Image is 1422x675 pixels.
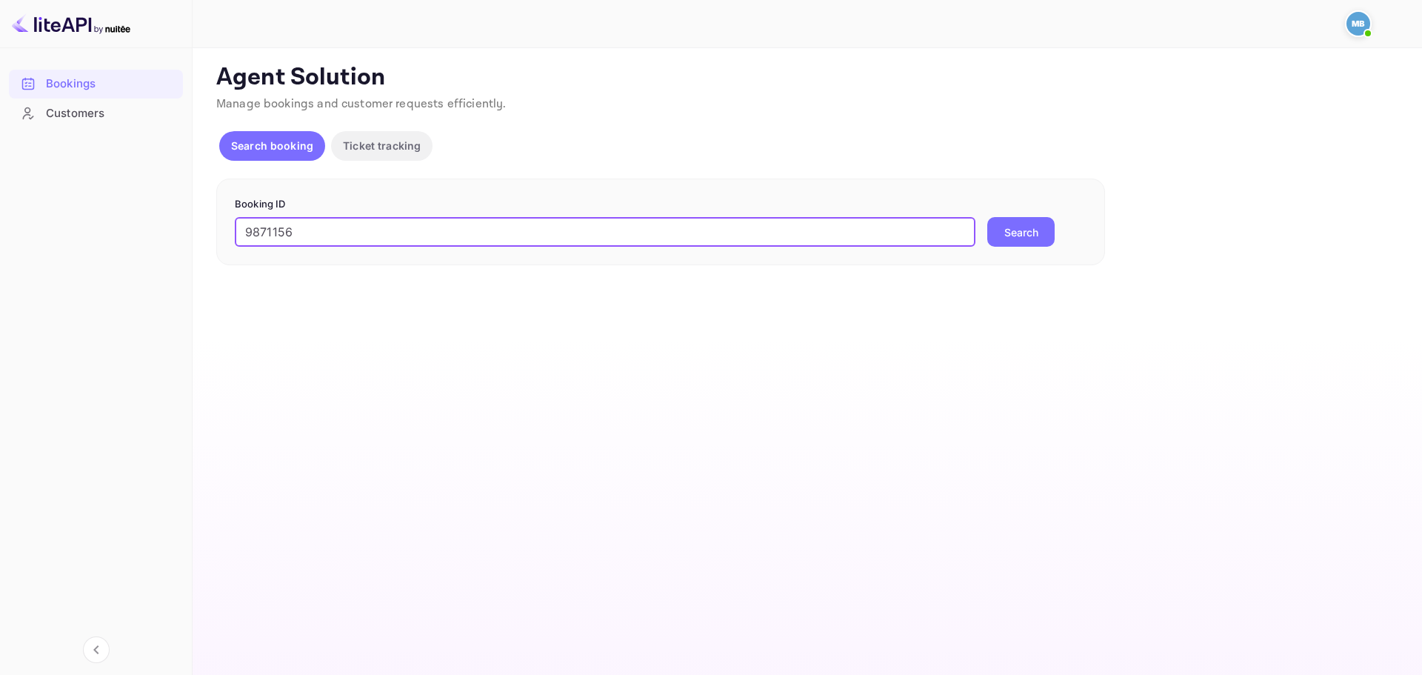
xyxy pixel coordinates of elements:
p: Ticket tracking [343,138,421,153]
button: Search [987,217,1055,247]
p: Agent Solution [216,63,1395,93]
div: Bookings [46,76,176,93]
button: Collapse navigation [83,636,110,663]
img: LiteAPI logo [12,12,130,36]
div: Bookings [9,70,183,99]
input: Enter Booking ID (e.g., 63782194) [235,217,975,247]
a: Customers [9,99,183,127]
p: Search booking [231,138,313,153]
img: Mohcine Belkhir [1346,12,1370,36]
p: Booking ID [235,197,1086,212]
div: Customers [46,105,176,122]
span: Manage bookings and customer requests efficiently. [216,96,507,112]
div: Customers [9,99,183,128]
a: Bookings [9,70,183,97]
